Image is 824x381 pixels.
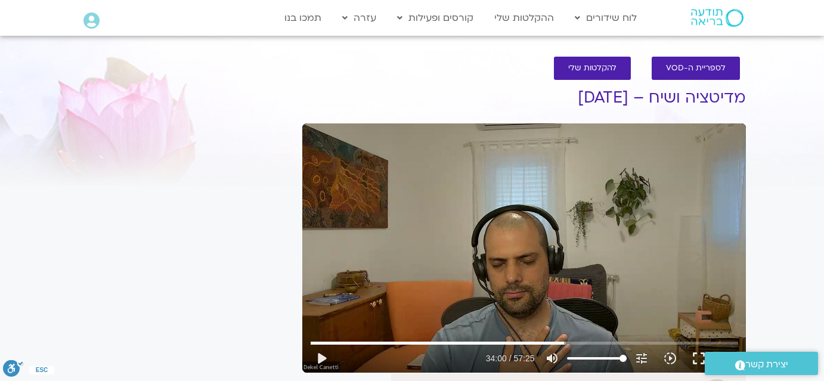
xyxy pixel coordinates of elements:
[336,7,382,29] a: עזרה
[278,7,327,29] a: תמכו בנו
[652,57,740,80] a: לספריית ה-VOD
[705,352,818,375] a: יצירת קשר
[745,357,788,373] span: יצירת קשר
[488,7,560,29] a: ההקלטות שלי
[302,89,746,107] h1: מדיטציה ושיח – [DATE]
[569,7,643,29] a: לוח שידורים
[391,7,479,29] a: קורסים ופעילות
[666,64,726,73] span: לספריית ה-VOD
[691,9,744,27] img: תודעה בריאה
[568,64,617,73] span: להקלטות שלי
[554,57,631,80] a: להקלטות שלי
